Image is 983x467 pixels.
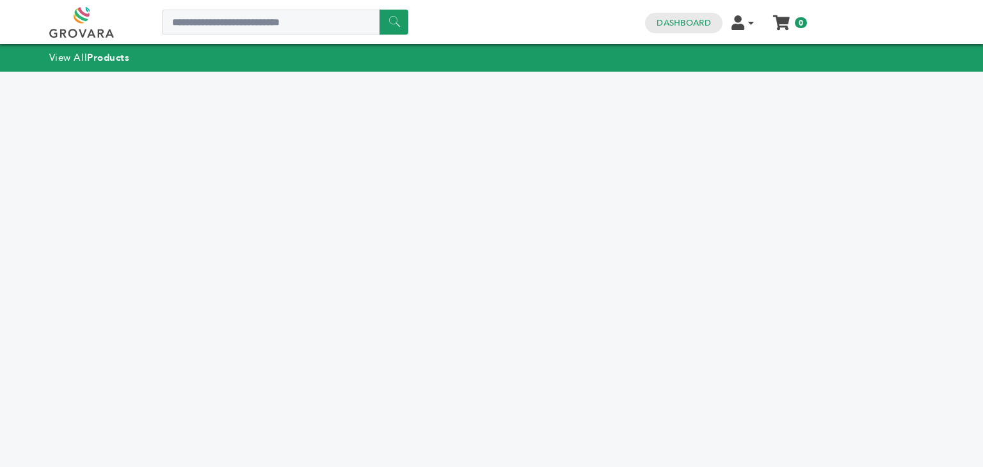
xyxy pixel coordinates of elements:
[795,17,807,28] span: 0
[657,17,710,29] a: Dashboard
[87,51,129,64] strong: Products
[774,12,789,25] a: My Cart
[49,51,130,64] a: View AllProducts
[162,10,408,35] input: Search a product or brand...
